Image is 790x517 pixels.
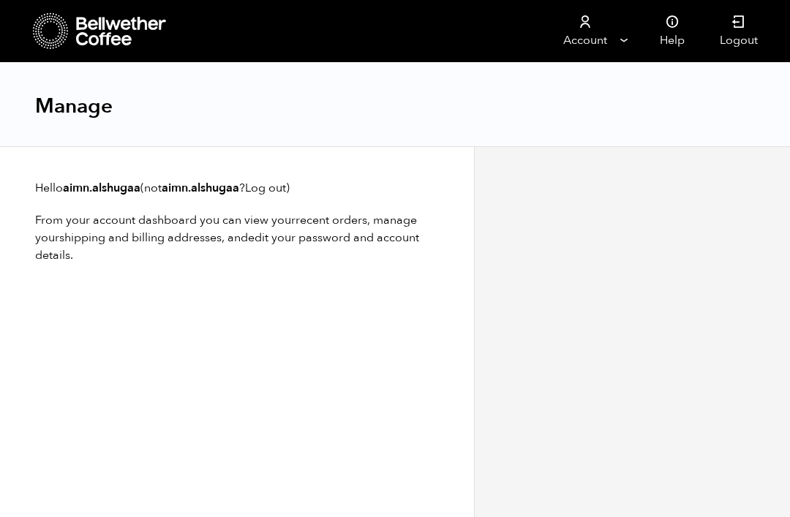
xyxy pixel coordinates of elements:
strong: aimn.alshugaa [162,180,239,196]
h1: Manage [35,93,113,119]
a: Log out [245,180,286,196]
p: Hello (not ? ) [35,179,439,197]
a: recent orders [296,212,367,228]
p: From your account dashboard you can view your , manage your , and . [35,211,439,264]
strong: aimn.alshugaa [63,180,140,196]
a: shipping and billing addresses [59,230,222,246]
